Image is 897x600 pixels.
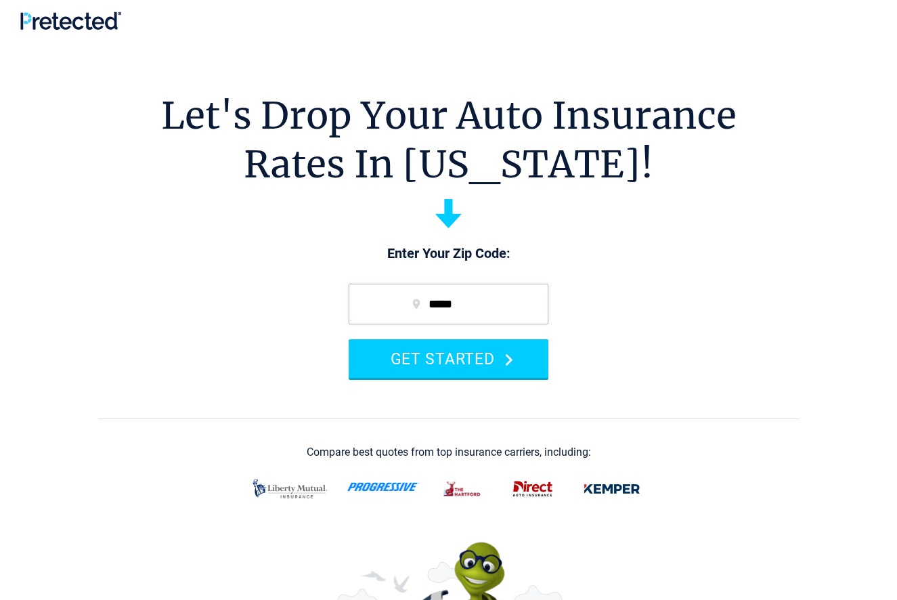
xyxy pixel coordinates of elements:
[349,284,548,324] input: zip code
[576,475,648,503] img: kemper
[506,475,560,503] img: direct
[347,482,420,492] img: progressive
[349,339,548,378] button: GET STARTED
[307,446,591,458] div: Compare best quotes from top insurance carriers, including:
[436,475,489,503] img: thehartford
[20,12,121,30] img: Pretected Logo
[335,244,562,263] p: Enter Your Zip Code:
[161,91,737,189] h1: Let's Drop Your Auto Insurance Rates In [US_STATE]!
[249,473,331,505] img: liberty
